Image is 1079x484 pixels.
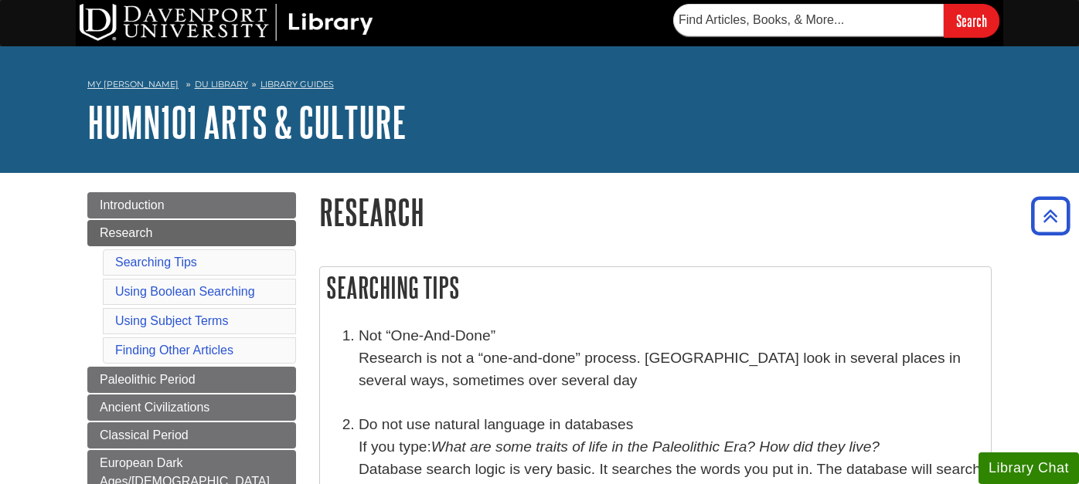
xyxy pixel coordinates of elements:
[1026,205,1075,226] a: Back to Top
[115,344,233,357] a: Finding Other Articles
[359,325,983,391] li: Not “One-And-Done” Research is not a “one-and-done” process. [GEOGRAPHIC_DATA] look in several pl...
[87,394,296,421] a: Ancient Civilizations
[115,285,255,298] a: Using Boolean Searching
[87,367,296,393] a: Paleolithic Period
[195,79,248,90] a: DU Library
[87,98,407,146] a: HUMN101 Arts & Culture
[100,373,196,386] span: Paleolithic Period
[100,198,165,212] span: Introduction
[100,401,209,414] span: Ancient Civilizations
[320,267,991,308] h2: Searching Tips
[319,192,992,232] h1: Research
[673,4,999,37] form: Searches DU Library's articles, books, and more
[115,256,197,269] a: Searching Tips
[87,192,296,218] a: Introduction
[87,78,179,91] a: My [PERSON_NAME]
[100,226,152,239] span: Research
[431,438,880,455] em: What are some traits of life in the Paleolithic Era? How did they live?
[87,422,296,448] a: Classical Period
[80,4,373,41] img: DU Library
[100,428,189,442] span: Classical Period
[115,314,228,327] a: Using Subject Terms
[87,220,296,246] a: Research
[260,79,334,90] a: Library Guides
[979,452,1079,484] button: Library Chat
[87,74,992,99] nav: breadcrumb
[673,4,944,36] input: Find Articles, Books, & More...
[944,4,999,37] input: Search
